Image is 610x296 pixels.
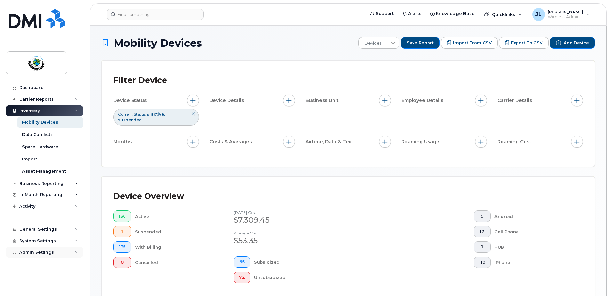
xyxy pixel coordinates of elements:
span: 65 [239,259,245,265]
div: $53.35 [234,235,333,246]
span: Export to CSV [511,40,542,46]
span: Business Unit [305,97,341,104]
span: Mobility Devices [114,37,202,49]
div: Device Overview [113,188,184,205]
span: Airtime, Data & Text [305,138,355,145]
div: HUB [494,241,573,253]
button: 136 [113,210,131,222]
button: 65 [234,256,250,268]
button: 9 [474,210,491,222]
div: Unsubsidized [254,272,333,283]
span: Current Status [118,111,146,117]
button: 0 [113,257,131,268]
span: Device Details [209,97,246,104]
span: active [151,112,165,117]
span: 1 [119,229,126,234]
div: Cancelled [135,257,213,268]
span: Devices [359,37,387,49]
h4: Average cost [234,231,333,235]
span: suspended [118,118,142,122]
span: 136 [119,214,126,219]
div: $7,309.45 [234,215,333,226]
div: With Billing [135,241,213,253]
div: Filter Device [113,72,167,89]
span: Employee Details [401,97,445,104]
span: Import from CSV [453,40,492,46]
span: Device Status [113,97,148,104]
div: Active [135,210,213,222]
span: Save Report [407,40,434,46]
span: 110 [479,260,485,265]
div: Suspended [135,226,213,237]
span: 135 [119,244,126,250]
div: Subsidized [254,256,333,268]
span: Carrier Details [497,97,534,104]
div: iPhone [494,257,573,268]
span: 1 [479,244,485,250]
button: Save Report [401,37,440,49]
span: Costs & Averages [209,138,254,145]
span: Add Device [564,40,589,46]
button: Add Device [550,37,595,49]
button: Export to CSV [499,37,549,49]
button: 72 [234,272,250,283]
span: Roaming Cost [497,138,533,145]
div: Cell Phone [494,226,573,237]
button: Import from CSV [441,37,498,49]
span: 17 [479,229,485,234]
span: Roaming Usage [401,138,441,145]
span: Months [113,138,133,145]
button: 17 [474,226,491,237]
h4: [DATE] cost [234,210,333,215]
button: 110 [474,257,491,268]
button: 1 [113,226,131,237]
span: 9 [479,214,485,219]
span: 72 [239,275,245,280]
button: 1 [474,241,491,253]
button: 135 [113,241,131,253]
div: Android [494,210,573,222]
span: is [147,111,149,117]
span: 0 [119,260,126,265]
